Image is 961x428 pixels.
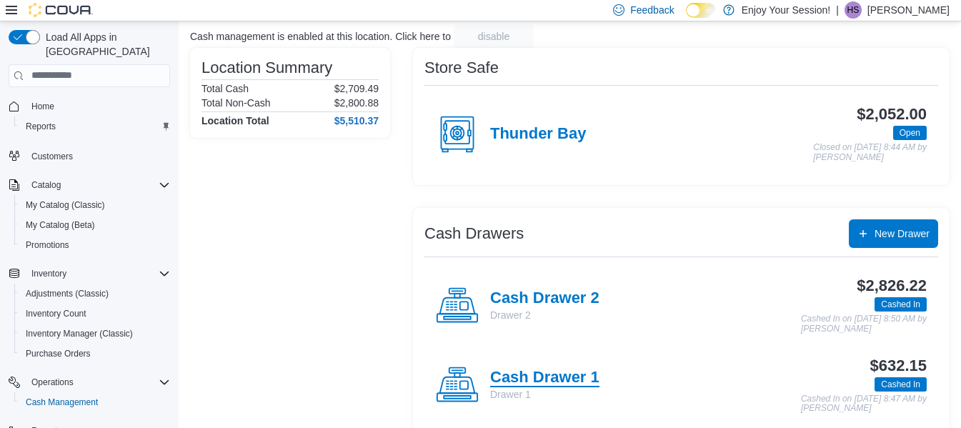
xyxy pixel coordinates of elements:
[490,387,599,402] p: Drawer 1
[3,96,176,116] button: Home
[801,394,927,414] p: Cashed In on [DATE] 8:47 AM by [PERSON_NAME]
[190,31,451,42] p: Cash management is enabled at this location. Click here to
[29,3,93,17] img: Cova
[857,106,927,123] h3: $2,052.00
[881,298,920,311] span: Cashed In
[14,324,176,344] button: Inventory Manager (Classic)
[813,143,927,162] p: Closed on [DATE] 8:44 AM by [PERSON_NAME]
[26,97,170,115] span: Home
[20,285,114,302] a: Adjustments (Classic)
[14,284,176,304] button: Adjustments (Classic)
[686,3,716,18] input: Dark Mode
[20,305,92,322] a: Inventory Count
[26,374,79,391] button: Operations
[31,151,73,162] span: Customers
[26,308,86,319] span: Inventory Count
[40,30,170,59] span: Load All Apps in [GEOGRAPHIC_DATA]
[490,308,599,322] p: Drawer 2
[20,237,170,254] span: Promotions
[31,179,61,191] span: Catalog
[26,397,98,408] span: Cash Management
[26,176,170,194] span: Catalog
[14,195,176,215] button: My Catalog (Classic)
[20,285,170,302] span: Adjustments (Classic)
[490,289,599,308] h4: Cash Drawer 2
[26,288,109,299] span: Adjustments (Classic)
[26,98,60,115] a: Home
[31,377,74,388] span: Operations
[867,1,950,19] p: [PERSON_NAME]
[14,215,176,235] button: My Catalog (Beta)
[742,1,831,19] p: Enjoy Your Session!
[20,118,170,135] span: Reports
[630,3,674,17] span: Feedback
[334,115,379,126] h4: $5,510.37
[893,126,927,140] span: Open
[875,377,927,392] span: Cashed In
[490,125,586,144] h4: Thunder Bay
[20,394,170,411] span: Cash Management
[20,325,170,342] span: Inventory Manager (Classic)
[3,264,176,284] button: Inventory
[836,1,839,19] p: |
[26,199,105,211] span: My Catalog (Classic)
[870,357,927,374] h3: $632.15
[26,176,66,194] button: Catalog
[26,265,170,282] span: Inventory
[26,121,56,132] span: Reports
[26,219,95,231] span: My Catalog (Beta)
[881,378,920,391] span: Cashed In
[849,219,938,248] button: New Drawer
[14,116,176,136] button: Reports
[875,227,930,241] span: New Drawer
[3,372,176,392] button: Operations
[20,217,170,234] span: My Catalog (Beta)
[26,148,79,165] a: Customers
[26,146,170,164] span: Customers
[20,217,101,234] a: My Catalog (Beta)
[424,59,499,76] h3: Store Safe
[424,225,524,242] h3: Cash Drawers
[900,126,920,139] span: Open
[20,394,104,411] a: Cash Management
[31,268,66,279] span: Inventory
[201,59,332,76] h3: Location Summary
[20,196,170,214] span: My Catalog (Classic)
[875,297,927,312] span: Cashed In
[20,345,96,362] a: Purchase Orders
[3,145,176,166] button: Customers
[14,344,176,364] button: Purchase Orders
[20,196,111,214] a: My Catalog (Classic)
[20,305,170,322] span: Inventory Count
[801,314,927,334] p: Cashed In on [DATE] 8:50 AM by [PERSON_NAME]
[201,83,249,94] h6: Total Cash
[490,369,599,387] h4: Cash Drawer 1
[334,83,379,94] p: $2,709.49
[334,97,379,109] p: $2,800.88
[20,118,61,135] a: Reports
[847,1,860,19] span: HS
[857,277,927,294] h3: $2,826.22
[26,374,170,391] span: Operations
[478,29,509,44] span: disable
[26,239,69,251] span: Promotions
[14,304,176,324] button: Inventory Count
[20,237,75,254] a: Promotions
[20,325,139,342] a: Inventory Manager (Classic)
[454,25,534,48] button: disable
[26,348,91,359] span: Purchase Orders
[3,175,176,195] button: Catalog
[201,115,269,126] h4: Location Total
[31,101,54,112] span: Home
[14,392,176,412] button: Cash Management
[26,265,72,282] button: Inventory
[14,235,176,255] button: Promotions
[201,97,271,109] h6: Total Non-Cash
[845,1,862,19] div: Harley Splett
[20,345,170,362] span: Purchase Orders
[26,328,133,339] span: Inventory Manager (Classic)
